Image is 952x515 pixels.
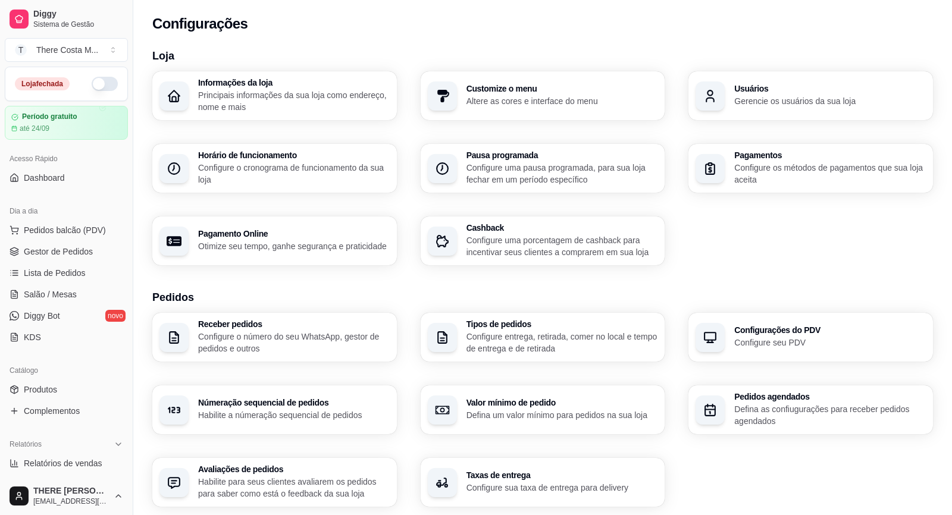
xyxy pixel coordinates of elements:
[688,144,933,193] button: PagamentosConfigure os métodos de pagamentos que sua loja aceita
[466,162,658,186] p: Configure uma pausa programada, para sua loja fechar em um período específico
[198,151,390,159] h3: Horário de funcionamento
[198,398,390,407] h3: Númeração sequencial de pedidos
[421,71,665,120] button: Customize o menuAltere as cores e interface do menu
[5,475,128,494] a: Relatório de clientes
[198,476,390,500] p: Habilite para seus clientes avaliarem os pedidos para saber como está o feedback da sua loja
[421,313,665,362] button: Tipos de pedidosConfigure entrega, retirada, comer no local e tempo de entrega e de retirada
[466,95,658,107] p: Altere as cores e interface do menu
[5,263,128,282] a: Lista de Pedidos
[24,310,60,322] span: Diggy Bot
[24,405,80,417] span: Complementos
[5,361,128,380] div: Catálogo
[734,151,926,159] h3: Pagamentos
[688,385,933,434] button: Pedidos agendadosDefina as confiugurações para receber pedidos agendados
[33,486,109,497] span: THERE [PERSON_NAME]
[466,224,658,232] h3: Cashback
[198,162,390,186] p: Configure o cronograma de funcionamento da sua loja
[24,331,41,343] span: KDS
[5,306,128,325] a: Diggy Botnovo
[421,385,665,434] button: Valor mínimo de pedidoDefina um valor mínimo para pedidos na sua loja
[198,409,390,421] p: Habilite a númeração sequencial de pedidos
[5,5,128,33] a: DiggySistema de Gestão
[5,106,128,140] a: Período gratuitoaté 24/09
[15,77,70,90] div: Loja fechada
[152,289,933,306] h3: Pedidos
[152,14,248,33] h2: Configurações
[5,285,128,304] a: Salão / Mesas
[152,48,933,64] h3: Loja
[734,337,926,348] p: Configure seu PDV
[466,471,658,479] h3: Taxas de entrega
[5,242,128,261] a: Gestor de Pedidos
[466,151,658,159] h3: Pausa programada
[24,457,102,469] span: Relatórios de vendas
[466,320,658,328] h3: Tipos de pedidos
[5,482,128,510] button: THERE [PERSON_NAME][EMAIL_ADDRESS][DOMAIN_NAME]
[466,482,658,494] p: Configure sua taxa de entrega para delivery
[5,38,128,62] button: Select a team
[198,320,390,328] h3: Receber pedidos
[24,224,106,236] span: Pedidos balcão (PDV)
[5,401,128,420] a: Complementos
[198,331,390,354] p: Configure o número do seu WhatsApp, gestor de pedidos e outros
[466,398,658,407] h3: Valor mínimo de pedido
[198,465,390,473] h3: Avaliações de pedidos
[466,84,658,93] h3: Customize o menu
[10,439,42,449] span: Relatórios
[5,380,128,399] a: Produtos
[33,9,123,20] span: Diggy
[421,216,665,265] button: CashbackConfigure uma porcentagem de cashback para incentivar seus clientes a comprarem em sua loja
[5,168,128,187] a: Dashboard
[734,392,926,401] h3: Pedidos agendados
[734,95,926,107] p: Gerencie os usuários da sua loja
[33,497,109,506] span: [EMAIL_ADDRESS][DOMAIN_NAME]
[734,162,926,186] p: Configure os métodos de pagamentos que sua loja aceita
[421,458,665,507] button: Taxas de entregaConfigure sua taxa de entrega para delivery
[152,216,397,265] button: Pagamento OnlineOtimize seu tempo, ganhe segurança e praticidade
[198,78,390,87] h3: Informações da loja
[5,221,128,240] button: Pedidos balcão (PDV)
[5,202,128,221] div: Dia a dia
[152,458,397,507] button: Avaliações de pedidosHabilite para seus clientes avaliarem os pedidos para saber como está o feed...
[92,77,118,91] button: Alterar Status
[5,454,128,473] a: Relatórios de vendas
[24,267,86,279] span: Lista de Pedidos
[152,71,397,120] button: Informações da lojaPrincipais informações da sua loja como endereço, nome e mais
[24,384,57,395] span: Produtos
[5,328,128,347] a: KDS
[198,89,390,113] p: Principais informações da sua loja como endereço, nome e mais
[24,172,65,184] span: Dashboard
[466,409,658,421] p: Defina um valor mínimo para pedidos na sua loja
[466,234,658,258] p: Configure uma porcentagem de cashback para incentivar seus clientes a comprarem em sua loja
[734,403,926,427] p: Defina as confiugurações para receber pedidos agendados
[734,84,926,93] h3: Usuários
[24,246,93,257] span: Gestor de Pedidos
[421,144,665,193] button: Pausa programadaConfigure uma pausa programada, para sua loja fechar em um período específico
[152,144,397,193] button: Horário de funcionamentoConfigure o cronograma de funcionamento da sua loja
[688,313,933,362] button: Configurações do PDVConfigure seu PDV
[198,230,390,238] h3: Pagamento Online
[22,112,77,121] article: Período gratuito
[688,71,933,120] button: UsuáriosGerencie os usuários da sua loja
[5,149,128,168] div: Acesso Rápido
[15,44,27,56] span: T
[33,20,123,29] span: Sistema de Gestão
[734,326,926,334] h3: Configurações do PDV
[198,240,390,252] p: Otimize seu tempo, ganhe segurança e praticidade
[24,288,77,300] span: Salão / Mesas
[36,44,98,56] div: There Costa M ...
[466,331,658,354] p: Configure entrega, retirada, comer no local e tempo de entrega e de retirada
[152,313,397,362] button: Receber pedidosConfigure o número do seu WhatsApp, gestor de pedidos e outros
[152,385,397,434] button: Númeração sequencial de pedidosHabilite a númeração sequencial de pedidos
[20,124,49,133] article: até 24/09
